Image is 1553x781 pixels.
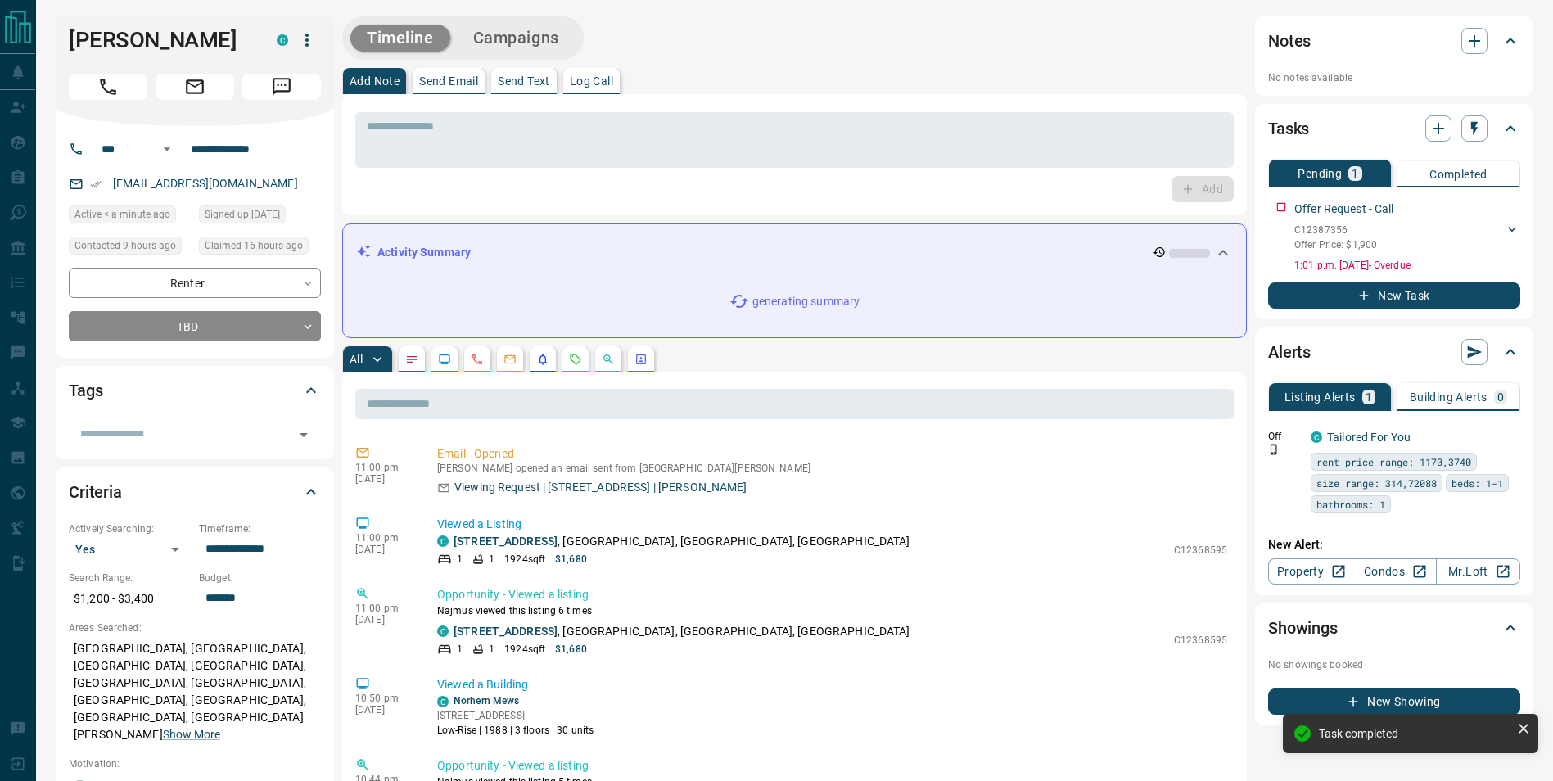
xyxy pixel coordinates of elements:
[1451,475,1503,491] span: beds: 1-1
[69,27,252,53] h1: [PERSON_NAME]
[1268,28,1311,54] h2: Notes
[1268,282,1520,309] button: New Task
[569,353,582,366] svg: Requests
[69,472,321,512] div: Criteria
[69,756,321,771] p: Motivation:
[1268,558,1352,585] a: Property
[1268,115,1309,142] h2: Tasks
[74,206,170,223] span: Active < a minute ago
[69,536,191,562] div: Yes
[503,353,517,366] svg: Emails
[1410,391,1488,403] p: Building Alerts
[74,237,176,254] span: Contacted 9 hours ago
[205,206,280,223] span: Signed up [DATE]
[438,353,451,366] svg: Lead Browsing Activity
[419,75,478,87] p: Send Email
[355,704,413,716] p: [DATE]
[405,353,418,366] svg: Notes
[1268,429,1301,444] p: Off
[471,353,484,366] svg: Calls
[536,353,549,366] svg: Listing Alerts
[457,25,576,52] button: Campaigns
[205,237,303,254] span: Claimed 16 hours ago
[1366,391,1372,403] p: 1
[454,479,747,496] p: Viewing Request | [STREET_ADDRESS] | [PERSON_NAME]
[437,625,449,637] div: condos.ca
[69,571,191,585] p: Search Range:
[350,354,363,365] p: All
[634,353,648,366] svg: Agent Actions
[437,516,1227,533] p: Viewed a Listing
[199,237,321,260] div: Thu Sep 11 2025
[277,34,288,46] div: condos.ca
[69,268,321,298] div: Renter
[69,479,122,505] h2: Criteria
[350,75,400,87] p: Add Note
[437,723,594,738] p: Low-Rise | 1988 | 3 floors | 30 units
[1294,223,1377,237] p: C12387356
[350,25,450,52] button: Timeline
[1284,391,1356,403] p: Listing Alerts
[292,423,315,446] button: Open
[437,603,1227,618] p: Najmus viewed this listing 6 times
[1316,475,1437,491] span: size range: 314,72088
[1497,391,1504,403] p: 0
[437,696,449,707] div: condos.ca
[69,521,191,536] p: Actively Searching:
[199,521,321,536] p: Timeframe:
[457,642,463,657] p: 1
[355,544,413,555] p: [DATE]
[454,623,910,640] p: , [GEOGRAPHIC_DATA], [GEOGRAPHIC_DATA], [GEOGRAPHIC_DATA]
[489,552,494,567] p: 1
[355,614,413,625] p: [DATE]
[90,178,102,190] svg: Email Verified
[498,75,550,87] p: Send Text
[437,463,1227,474] p: [PERSON_NAME] opened an email sent from [GEOGRAPHIC_DATA][PERSON_NAME]
[355,473,413,485] p: [DATE]
[1311,431,1322,443] div: condos.ca
[437,708,594,723] p: [STREET_ADDRESS]
[1294,219,1520,255] div: C12387356Offer Price: $1,900
[454,625,558,638] a: [STREET_ADDRESS]
[1268,70,1520,85] p: No notes available
[356,237,1233,268] div: Activity Summary
[199,571,321,585] p: Budget:
[555,642,587,657] p: $1,680
[504,642,545,657] p: 1924 sqft
[1174,633,1227,648] p: C12368595
[602,353,615,366] svg: Opportunities
[157,139,177,159] button: Open
[355,462,413,473] p: 11:00 pm
[1327,431,1411,444] a: Tailored For You
[199,205,321,228] div: Wed Sep 14 2022
[1316,496,1385,512] span: bathrooms: 1
[457,552,463,567] p: 1
[113,177,298,190] a: [EMAIL_ADDRESS][DOMAIN_NAME]
[1268,444,1280,455] svg: Push Notification Only
[1429,169,1488,180] p: Completed
[1268,21,1520,61] div: Notes
[504,552,545,567] p: 1924 sqft
[163,726,220,743] button: Show More
[1268,109,1520,148] div: Tasks
[437,535,449,547] div: condos.ca
[437,445,1227,463] p: Email - Opened
[69,74,147,100] span: Call
[752,293,860,310] p: generating summary
[377,244,471,261] p: Activity Summary
[69,237,191,260] div: Thu Sep 11 2025
[454,535,558,548] a: [STREET_ADDRESS]
[437,676,1227,693] p: Viewed a Building
[355,693,413,704] p: 10:50 pm
[1319,727,1510,740] div: Task completed
[489,642,494,657] p: 1
[1298,168,1342,179] p: Pending
[1268,536,1520,553] p: New Alert:
[454,533,910,550] p: , [GEOGRAPHIC_DATA], [GEOGRAPHIC_DATA], [GEOGRAPHIC_DATA]
[69,585,191,612] p: $1,200 - $3,400
[1436,558,1520,585] a: Mr.Loft
[1268,608,1520,648] div: Showings
[1352,558,1436,585] a: Condos
[555,552,587,567] p: $1,680
[570,75,613,87] p: Log Call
